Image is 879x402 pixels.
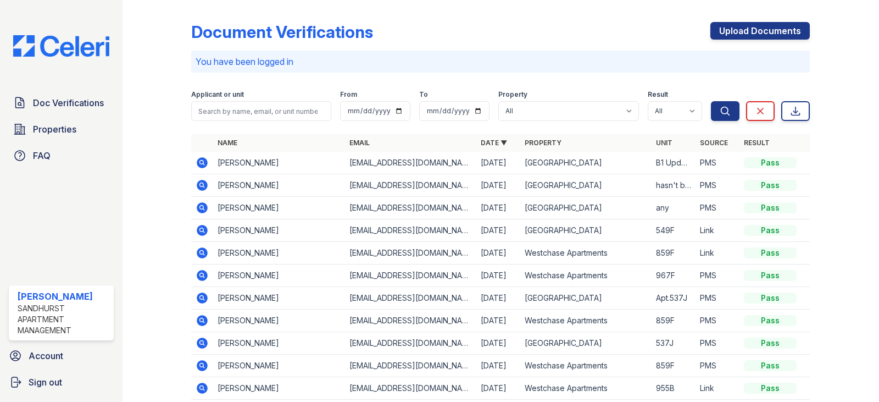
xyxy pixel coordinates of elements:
[744,293,797,304] div: Pass
[18,303,109,336] div: Sandhurst Apartment Management
[476,310,520,332] td: [DATE]
[4,35,118,57] img: CE_Logo_Blue-a8612792a0a2168367f1c8372b55b34899dd931a85d93a1a3d3e32e68fde9ad4.png
[520,197,652,219] td: [GEOGRAPHIC_DATA]
[476,377,520,400] td: [DATE]
[481,139,507,147] a: Date ▼
[520,174,652,197] td: [GEOGRAPHIC_DATA]
[213,377,344,400] td: [PERSON_NAME]
[340,90,357,99] label: From
[213,265,344,287] td: [PERSON_NAME]
[744,139,770,147] a: Result
[345,174,476,197] td: [EMAIL_ADDRESS][DOMAIN_NAME]
[476,332,520,355] td: [DATE]
[191,101,331,121] input: Search by name, email, or unit number
[696,265,739,287] td: PMS
[476,242,520,265] td: [DATE]
[213,219,344,242] td: [PERSON_NAME]
[29,376,62,389] span: Sign out
[33,123,76,136] span: Properties
[744,383,797,394] div: Pass
[652,355,696,377] td: 859F
[476,219,520,242] td: [DATE]
[213,355,344,377] td: [PERSON_NAME]
[520,310,652,332] td: Westchase Apartments
[652,152,696,174] td: B1 Updated
[696,174,739,197] td: PMS
[700,139,728,147] a: Source
[196,55,805,68] p: You have been logged in
[345,377,476,400] td: [EMAIL_ADDRESS][DOMAIN_NAME]
[476,355,520,377] td: [DATE]
[696,377,739,400] td: Link
[213,174,344,197] td: [PERSON_NAME]
[744,202,797,213] div: Pass
[520,152,652,174] td: [GEOGRAPHIC_DATA]
[696,197,739,219] td: PMS
[744,225,797,236] div: Pass
[345,242,476,265] td: [EMAIL_ADDRESS][DOMAIN_NAME]
[525,139,561,147] a: Property
[345,332,476,355] td: [EMAIL_ADDRESS][DOMAIN_NAME]
[4,345,118,367] a: Account
[520,355,652,377] td: Westchase Apartments
[476,197,520,219] td: [DATE]
[696,310,739,332] td: PMS
[29,349,63,362] span: Account
[345,287,476,310] td: [EMAIL_ADDRESS][DOMAIN_NAME]
[520,332,652,355] td: [GEOGRAPHIC_DATA]
[696,355,739,377] td: PMS
[652,197,696,219] td: any
[419,90,428,99] label: To
[349,139,370,147] a: Email
[652,219,696,242] td: 549F
[744,315,797,326] div: Pass
[213,152,344,174] td: [PERSON_NAME]
[345,310,476,332] td: [EMAIL_ADDRESS][DOMAIN_NAME]
[696,152,739,174] td: PMS
[520,242,652,265] td: Westchase Apartments
[652,174,696,197] td: hasn't been assigned
[652,265,696,287] td: 967F
[652,377,696,400] td: 955B
[345,219,476,242] td: [EMAIL_ADDRESS][DOMAIN_NAME]
[652,332,696,355] td: 537J
[345,355,476,377] td: [EMAIL_ADDRESS][DOMAIN_NAME]
[744,270,797,281] div: Pass
[696,242,739,265] td: Link
[656,139,672,147] a: Unit
[744,180,797,191] div: Pass
[345,265,476,287] td: [EMAIL_ADDRESS][DOMAIN_NAME]
[345,197,476,219] td: [EMAIL_ADDRESS][DOMAIN_NAME]
[9,118,114,140] a: Properties
[652,310,696,332] td: 859F
[33,149,51,162] span: FAQ
[191,22,373,42] div: Document Verifications
[476,174,520,197] td: [DATE]
[213,287,344,310] td: [PERSON_NAME]
[18,290,109,303] div: [PERSON_NAME]
[33,96,104,109] span: Doc Verifications
[9,145,114,167] a: FAQ
[520,265,652,287] td: Westchase Apartments
[213,197,344,219] td: [PERSON_NAME]
[520,287,652,310] td: [GEOGRAPHIC_DATA]
[652,287,696,310] td: Apt.537J
[191,90,244,99] label: Applicant or unit
[213,310,344,332] td: [PERSON_NAME]
[213,242,344,265] td: [PERSON_NAME]
[744,360,797,371] div: Pass
[648,90,668,99] label: Result
[520,377,652,400] td: Westchase Apartments
[476,152,520,174] td: [DATE]
[345,152,476,174] td: [EMAIL_ADDRESS][DOMAIN_NAME]
[4,371,118,393] a: Sign out
[476,287,520,310] td: [DATE]
[218,139,237,147] a: Name
[744,157,797,168] div: Pass
[476,265,520,287] td: [DATE]
[744,247,797,258] div: Pass
[696,332,739,355] td: PMS
[520,219,652,242] td: [GEOGRAPHIC_DATA]
[696,219,739,242] td: Link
